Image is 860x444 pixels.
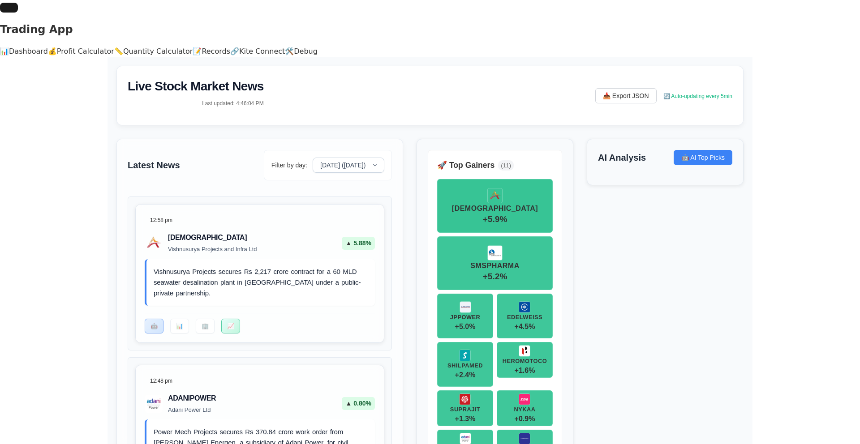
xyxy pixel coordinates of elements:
[239,47,285,55] span: Kite Connect
[497,342,553,378] button: HEROMOTOCOHEROMOTOCO+1.6%
[342,397,375,410] div: 0.80 %
[114,47,193,55] a: 📏Quantity Calculator
[515,415,535,423] span: + 0.9 %
[168,232,257,243] h3: [DEMOGRAPHIC_DATA]
[150,377,172,385] span: 12:48 pm
[221,319,240,333] button: 📈
[193,47,202,55] span: 📝
[193,47,230,55] a: 📝Records
[154,266,368,299] p: Vishnusurya Projects secures Rs 2,217 crore contract for a 60 MLD seawater desalination plant in ...
[48,47,114,55] a: 💰Profit Calculator
[123,47,193,55] span: Quantity Calculator
[514,407,535,413] div: NYKAA
[128,77,264,96] h2: Live Stock Market News
[285,47,318,55] a: 🛠️Debug
[170,319,189,333] button: 📊
[455,415,476,423] span: + 1.3 %
[196,319,215,333] button: 🏢
[519,345,530,357] img: HEROMOTOCO
[460,301,471,313] img: JPPOWER
[459,393,471,405] img: SUPRAJIT
[345,239,352,248] span: ▲
[455,323,476,330] span: + 5.0 %
[145,395,163,413] img: Adani Power Ltd
[437,236,553,290] button: SMSPHARMASMSPHARMA+5.2%
[145,234,163,252] img: Vishnusurya Projects and Infra Ltd
[168,245,257,254] p: Vishnusurya Projects and Infra Ltd
[503,359,547,364] div: HEROMOTOCO
[452,205,538,212] div: [DEMOGRAPHIC_DATA]
[674,150,732,165] button: 🤖 AI Top Picks
[230,47,285,55] a: 🔗Kite Connect
[595,88,657,103] button: 📥 Export JSON
[437,179,553,233] button: VISHNUINFR[DEMOGRAPHIC_DATA]+5.9%
[515,323,535,330] span: + 4.5 %
[519,301,530,313] img: EDELWEISS
[437,342,493,387] button: SHILPAMEDSHILPAMED+2.4%
[519,393,530,405] img: NYKAA
[470,262,519,269] div: SMSPHARMA
[447,363,483,369] div: SHILPAMED
[285,47,294,55] span: 🛠️
[487,188,503,203] img: VISHNUINFR
[507,315,542,320] div: EDELWEISS
[455,371,476,379] span: + 2.4 %
[459,350,471,361] img: SHILPAMED
[271,161,307,170] label: Filter by day:
[168,393,216,404] h3: ADANIPOWER
[598,151,646,164] h3: AI Analysis
[114,47,123,55] span: 📏
[345,399,352,408] span: ▲
[128,158,180,172] h3: Latest News
[437,159,494,171] h4: 🚀 Top Gainers
[202,47,230,55] span: Records
[483,215,507,223] span: + 5.9 %
[487,245,503,260] img: SMSPHARMA
[342,237,375,250] div: 5.88 %
[497,294,553,338] button: EDELWEISSEDELWEISS+4.5%
[515,367,535,374] span: + 1.6 %
[128,99,264,107] p: Last updated: 4:46:04 PM
[294,47,318,55] span: Debug
[150,216,172,224] span: 12:58 pm
[9,47,48,55] span: Dashboard
[450,407,480,413] div: SUPRAJIT
[57,47,114,55] span: Profit Calculator
[483,272,507,281] span: + 5.2 %
[437,390,493,426] button: SUPRAJITSUPRAJIT+1.3%
[168,406,216,414] p: Adani Power Ltd
[450,315,481,320] div: JPPOWER
[145,319,163,333] button: 🤖
[497,390,553,426] button: NYKAANYKAA+0.9%
[230,47,239,55] span: 🔗
[498,160,514,171] span: ( 11 )
[48,47,57,55] span: 💰
[437,294,493,338] button: JPPOWERJPPOWER+5.0%
[663,93,732,99] span: 🔄 Auto-updating every 5min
